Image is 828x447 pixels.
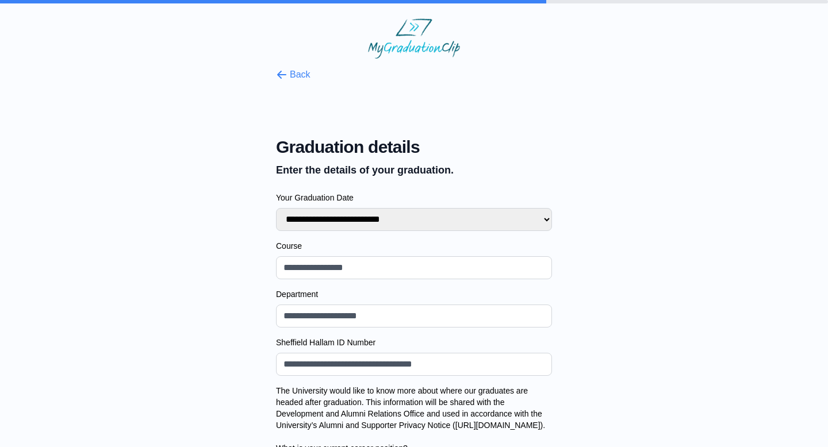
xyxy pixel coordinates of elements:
[276,162,552,178] p: Enter the details of your graduation.
[276,240,552,252] label: Course
[276,137,552,157] span: Graduation details
[368,18,460,59] img: MyGraduationClip
[276,288,552,300] label: Department
[276,337,552,348] label: Sheffield Hallam ID Number
[276,68,310,82] button: Back
[276,192,552,203] label: Your Graduation Date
